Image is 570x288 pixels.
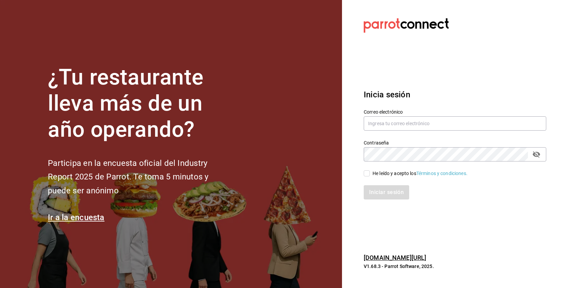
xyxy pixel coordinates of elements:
[48,156,231,198] h2: Participa en la encuesta oficial del Industry Report 2025 de Parrot. Te toma 5 minutos y puede se...
[364,140,546,145] label: Contraseña
[373,170,468,177] div: He leído y acepto los
[416,171,468,176] a: Términos y condiciones.
[364,263,546,270] p: V1.68.3 - Parrot Software, 2025.
[364,116,546,131] input: Ingresa tu correo electrónico
[364,254,426,261] a: [DOMAIN_NAME][URL]
[48,64,231,142] h1: ¿Tu restaurante lleva más de un año operando?
[48,213,104,222] a: Ir a la encuesta
[364,89,546,101] h3: Inicia sesión
[531,149,542,160] button: passwordField
[364,110,546,114] label: Correo electrónico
